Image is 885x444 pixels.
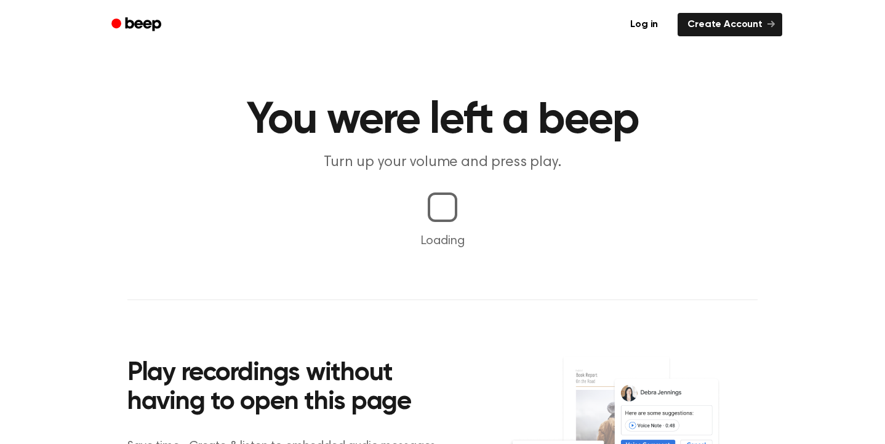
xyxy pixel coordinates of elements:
[127,359,459,418] h2: Play recordings without having to open this page
[206,153,679,173] p: Turn up your volume and press play.
[678,13,782,36] a: Create Account
[127,98,758,143] h1: You were left a beep
[618,10,670,39] a: Log in
[103,13,172,37] a: Beep
[15,232,870,250] p: Loading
